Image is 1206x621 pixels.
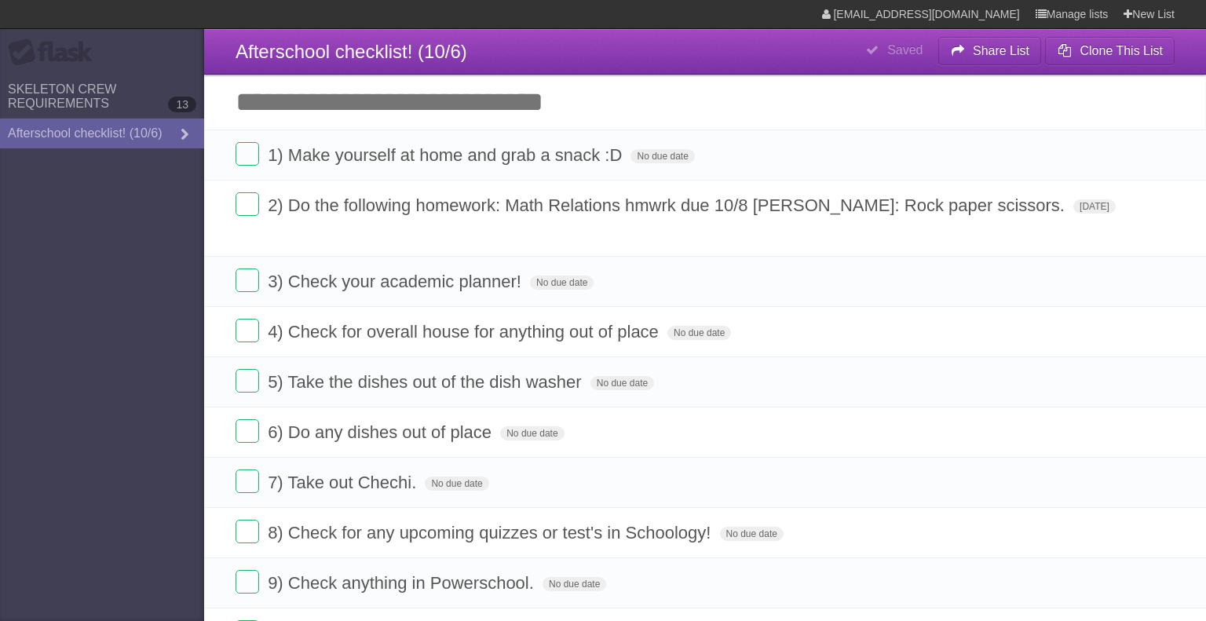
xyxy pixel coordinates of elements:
[236,192,259,216] label: Done
[938,37,1042,65] button: Share List
[236,319,259,342] label: Done
[6,6,1200,20] div: Sort A > Z
[236,369,259,393] label: Done
[268,195,1069,215] span: 2) Do the following homework: Math Relations hmwrk due 10/8 [PERSON_NAME]: Rock paper scissors.
[887,43,923,57] b: Saved
[6,63,1200,77] div: Options
[6,91,1200,105] div: Rename
[268,523,714,542] span: 8) Check for any upcoming quizzes or test's in Schoology!
[8,38,102,67] div: Flask
[236,142,259,166] label: Done
[530,276,594,290] span: No due date
[268,272,525,291] span: 3) Check your academic planner!
[236,268,259,292] label: Done
[6,20,1200,35] div: Sort New > Old
[268,372,586,392] span: 5) Take the dishes out of the dish washer
[720,527,784,541] span: No due date
[236,469,259,493] label: Done
[667,326,731,340] span: No due date
[6,35,1200,49] div: Move To ...
[500,426,564,440] span: No due date
[236,419,259,443] label: Done
[268,145,626,165] span: 1) Make yourself at home and grab a snack :D
[236,520,259,543] label: Done
[1073,199,1116,214] span: [DATE]
[6,77,1200,91] div: Sign out
[425,477,488,491] span: No due date
[268,422,495,442] span: 6) Do any dishes out of place
[590,376,654,390] span: No due date
[630,149,694,163] span: No due date
[1045,37,1175,65] button: Clone This List
[236,41,467,62] span: Afterschool checklist! (10/6)
[268,322,663,342] span: 4) Check for overall house for anything out of place
[168,97,196,112] b: 13
[543,577,606,591] span: No due date
[268,473,420,492] span: 7) Take out Chechi.
[973,44,1029,57] b: Share List
[6,105,1200,119] div: Move To ...
[6,49,1200,63] div: Delete
[236,570,259,594] label: Done
[268,573,538,593] span: 9) Check anything in Powerschool.
[1080,44,1163,57] b: Clone This List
